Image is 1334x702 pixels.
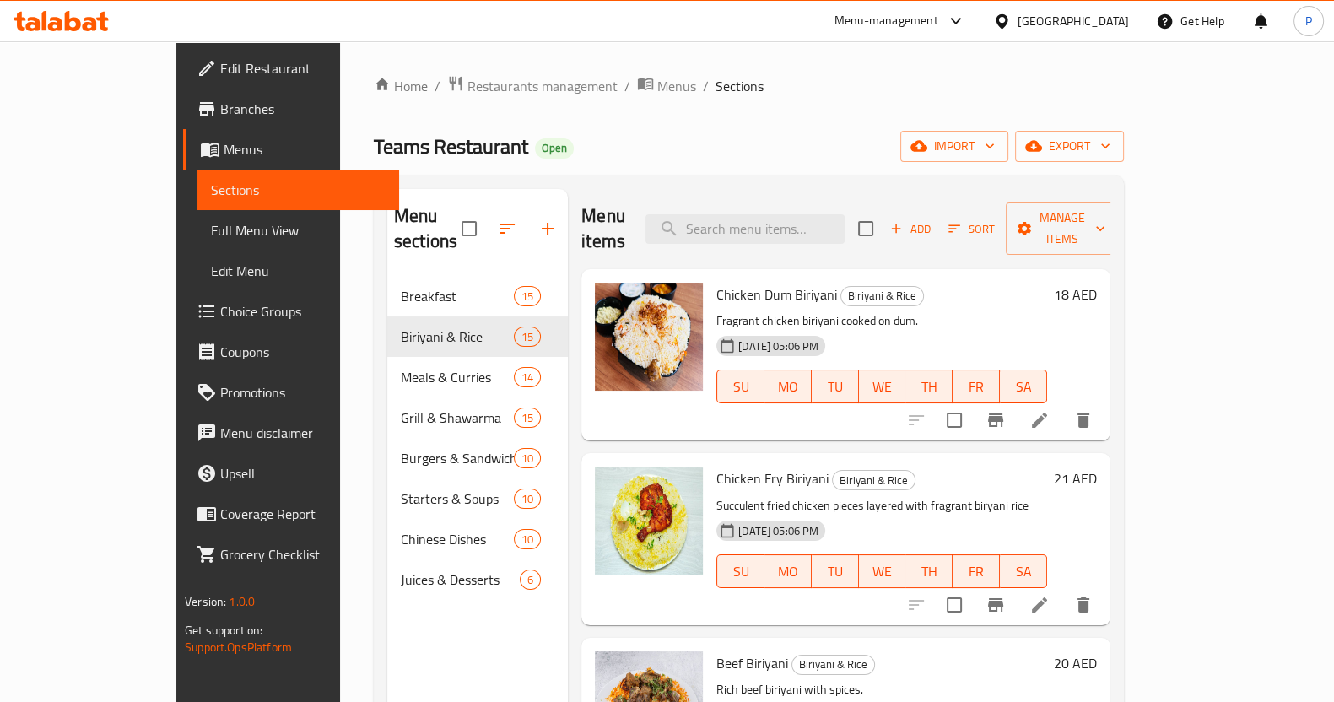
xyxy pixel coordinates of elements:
[387,357,568,397] div: Meals & Curries14
[975,400,1016,440] button: Branch-specific-item
[515,451,540,467] span: 10
[791,655,875,675] div: Biriyani & Rice
[716,310,1047,332] p: Fragrant chicken biriyani cooked on dum.
[527,208,568,249] button: Add section
[637,75,696,97] a: Menus
[220,463,386,483] span: Upsell
[900,131,1008,162] button: import
[220,382,386,402] span: Promotions
[401,489,514,509] div: Starters & Soups
[937,216,1006,242] span: Sort items
[883,216,937,242] button: Add
[953,370,1000,403] button: FR
[724,375,758,399] span: SU
[1007,375,1040,399] span: SA
[764,370,812,403] button: MO
[866,559,899,584] span: WE
[1019,208,1105,250] span: Manage items
[1007,559,1040,584] span: SA
[716,651,788,676] span: Beef Biriyani
[905,370,953,403] button: TH
[401,367,514,387] div: Meals & Curries
[220,301,386,321] span: Choice Groups
[387,478,568,519] div: Starters & Soups10
[1029,595,1050,615] a: Edit menu item
[771,559,805,584] span: MO
[197,170,399,210] a: Sections
[435,76,440,96] li: /
[183,372,399,413] a: Promotions
[812,370,859,403] button: TU
[515,370,540,386] span: 14
[535,138,574,159] div: Open
[514,489,541,509] div: items
[1006,202,1119,255] button: Manage items
[944,216,999,242] button: Sort
[818,559,852,584] span: TU
[883,216,937,242] span: Add item
[832,470,915,490] div: Biriyani & Rice
[948,219,995,239] span: Sort
[732,523,825,539] span: [DATE] 05:06 PM
[1015,131,1124,162] button: export
[818,375,852,399] span: TU
[467,76,618,96] span: Restaurants management
[401,286,514,306] span: Breakfast
[1054,283,1097,306] h6: 18 AED
[515,491,540,507] span: 10
[515,410,540,426] span: 15
[1305,12,1312,30] span: P
[374,76,428,96] a: Home
[1029,410,1050,430] a: Edit menu item
[1054,467,1097,490] h6: 21 AED
[595,467,703,575] img: Chicken Fry Biriyani
[1029,136,1110,157] span: export
[183,291,399,332] a: Choice Groups
[1000,370,1047,403] button: SA
[515,289,540,305] span: 15
[387,269,568,607] nav: Menu sections
[197,251,399,291] a: Edit Menu
[1063,585,1104,625] button: delete
[645,214,845,244] input: search
[185,591,226,613] span: Version:
[401,529,514,549] span: Chinese Dishes
[220,99,386,119] span: Branches
[520,570,541,590] div: items
[211,261,386,281] span: Edit Menu
[859,370,906,403] button: WE
[912,559,946,584] span: TH
[183,129,399,170] a: Menus
[905,554,953,588] button: TH
[595,283,703,391] img: Chicken Dum Biriyani
[716,282,837,307] span: Chicken Dum Biriyani
[401,327,514,347] div: Biriyani & Rice
[211,180,386,200] span: Sections
[183,453,399,494] a: Upsell
[387,519,568,559] div: Chinese Dishes10
[183,89,399,129] a: Branches
[959,375,993,399] span: FR
[833,471,915,490] span: Biriyani & Rice
[834,11,938,31] div: Menu-management
[447,75,618,97] a: Restaurants management
[716,554,764,588] button: SU
[535,141,574,155] span: Open
[374,75,1124,97] nav: breadcrumb
[859,554,906,588] button: WE
[514,286,541,306] div: items
[387,438,568,478] div: Burgers & Sandwiches10
[581,203,625,254] h2: Menu items
[937,587,972,623] span: Select to update
[624,76,630,96] li: /
[888,219,933,239] span: Add
[224,139,386,159] span: Menus
[959,559,993,584] span: FR
[514,367,541,387] div: items
[401,570,520,590] div: Juices & Desserts
[401,408,514,428] span: Grill & Shawarma
[953,554,1000,588] button: FR
[183,48,399,89] a: Edit Restaurant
